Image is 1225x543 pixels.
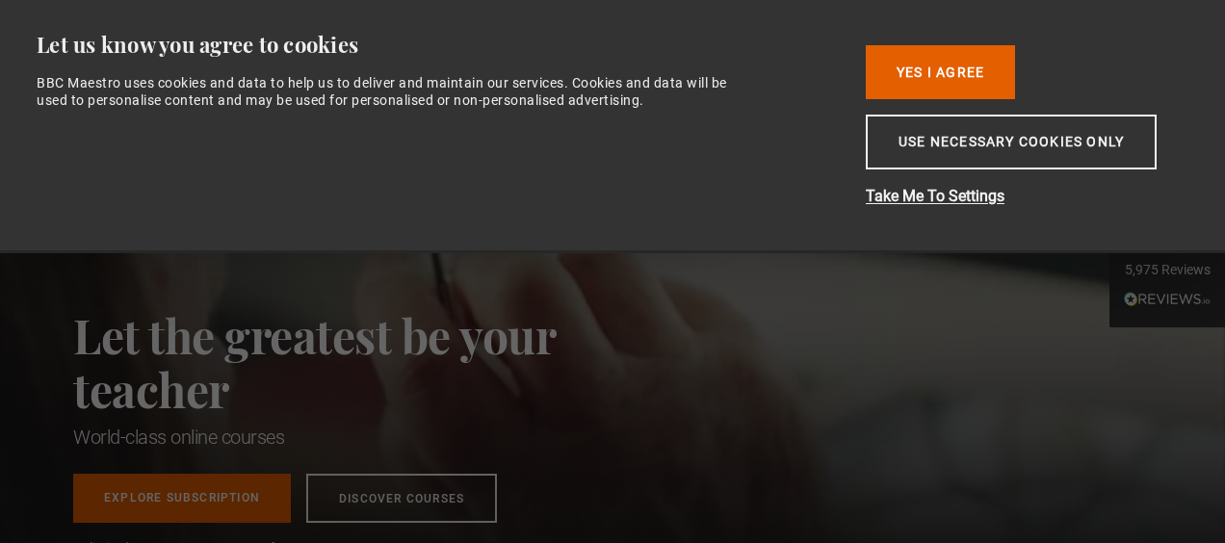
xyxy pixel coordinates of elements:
h1: World-class online courses [73,424,641,451]
img: REVIEWS.io [1124,292,1211,305]
div: Let us know you agree to cookies [37,31,836,59]
button: Take Me To Settings [866,185,1174,208]
button: Yes I Agree [866,45,1015,99]
div: Read All Reviews [1114,290,1220,313]
h2: Let the greatest be your teacher [73,308,641,416]
div: BBC Maestro uses cookies and data to help us to deliver and maintain our services. Cookies and da... [37,74,756,109]
div: 5,975 Reviews [1114,261,1220,280]
button: Use necessary cookies only [866,115,1157,169]
div: 5,975 ReviewsRead All Reviews [1109,216,1225,327]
